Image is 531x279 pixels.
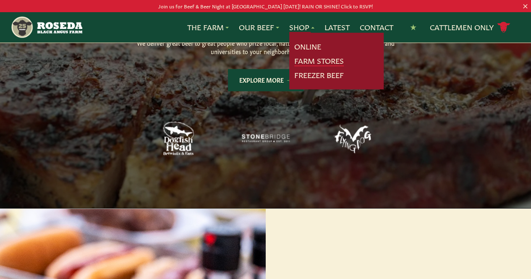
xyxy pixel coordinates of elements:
[294,55,344,66] a: Farm Stores
[360,22,393,33] a: Contact
[294,70,344,81] a: Freezer Beef
[294,41,321,52] a: Online
[10,12,520,42] nav: Main Navigation
[289,22,314,33] a: Shop
[239,22,279,33] a: Our Beef
[187,22,229,33] a: The Farm
[228,69,303,91] a: Explore More
[26,2,505,10] p: Join us for Beef & Beer Night at [GEOGRAPHIC_DATA] [DATE]! RAIN OR SHINE! Click to RSVP!
[324,22,350,33] a: Latest
[131,39,400,55] p: We deliver great beef to great people who prize local, natural food, from award-winning chefs and...
[430,20,510,35] a: Cattlemen Only
[10,16,82,39] img: https://roseda.com/wp-content/uploads/2021/05/roseda-25-header.png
